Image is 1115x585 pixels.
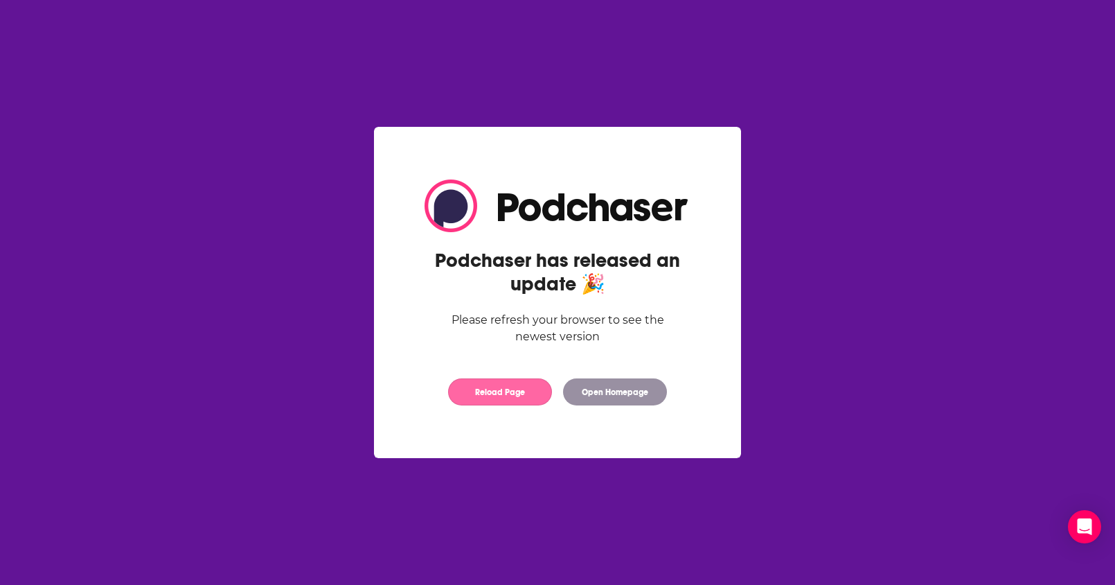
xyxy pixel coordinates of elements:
[563,378,667,405] button: Open Homepage
[1068,510,1101,543] div: Open Intercom Messenger
[425,249,690,296] h2: Podchaser has released an update 🎉
[425,180,690,232] img: Logo
[448,378,552,405] button: Reload Page
[425,312,690,345] div: Please refresh your browser to see the newest version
